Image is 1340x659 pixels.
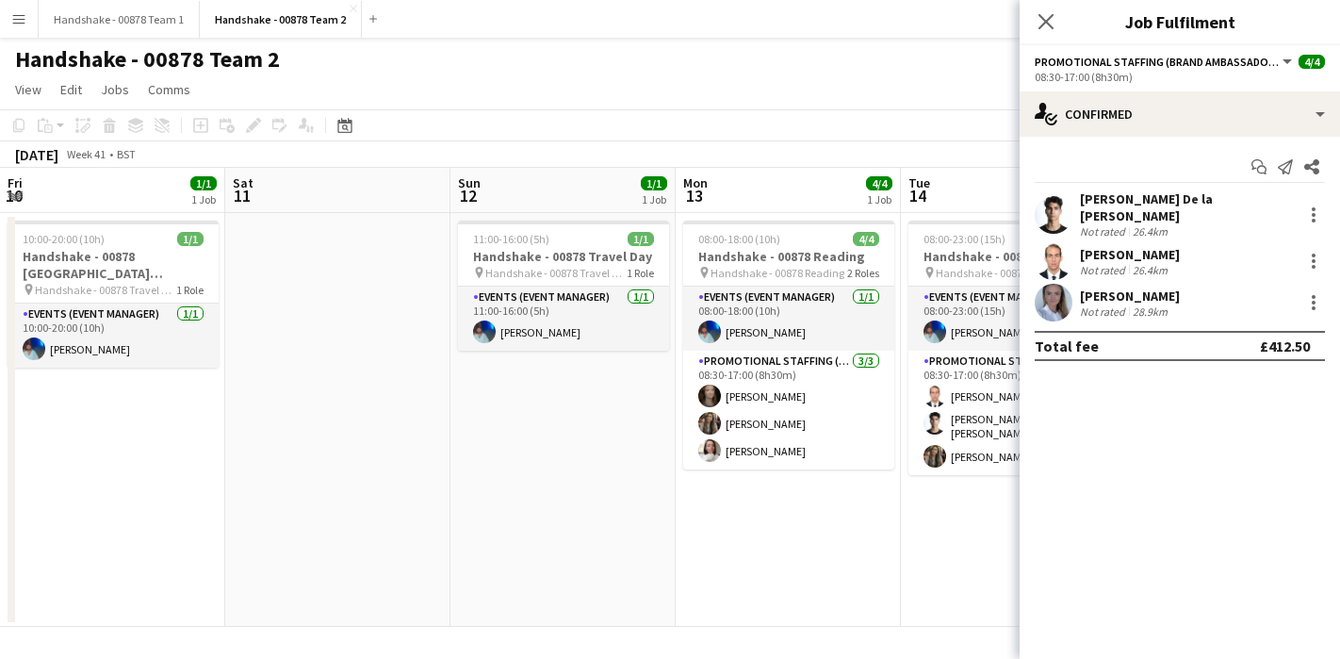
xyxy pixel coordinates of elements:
[8,221,219,368] app-job-card: 10:00-20:00 (10h)1/1Handshake - 00878 [GEOGRAPHIC_DATA] ([GEOGRAPHIC_DATA]) Handshake - 00878 Tra...
[627,266,654,280] span: 1 Role
[93,77,137,102] a: Jobs
[8,174,23,191] span: Fri
[1035,337,1099,355] div: Total fee
[936,266,1070,280] span: Handshake - 00878 Reading
[908,287,1119,351] app-card-role: Events (Event Manager)1/108:00-23:00 (15h)[PERSON_NAME]
[39,1,200,38] button: Handshake - 00878 Team 1
[117,147,136,161] div: BST
[15,145,58,164] div: [DATE]
[1080,224,1129,239] div: Not rated
[1129,263,1171,277] div: 26.4km
[1035,55,1280,69] span: Promotional Staffing (Brand Ambassadors)
[176,283,204,297] span: 1 Role
[1020,91,1340,137] div: Confirmed
[15,45,280,74] h1: Handshake - 00878 Team 2
[1035,55,1295,69] button: Promotional Staffing (Brand Ambassadors)
[458,248,669,265] h3: Handshake - 00878 Travel Day
[148,81,190,98] span: Comms
[908,221,1119,475] app-job-card: 08:00-23:00 (15h)4/4Handshake - 00878 Reading Handshake - 00878 Reading2 RolesEvents (Event Manag...
[458,174,481,191] span: Sun
[1260,337,1310,355] div: £412.50
[191,192,216,206] div: 1 Job
[1080,288,1180,305] div: [PERSON_NAME]
[455,185,481,206] span: 12
[642,192,666,206] div: 1 Job
[683,351,894,470] app-card-role: Promotional Staffing (Brand Ambassadors)3/308:30-17:00 (8h30m)[PERSON_NAME][PERSON_NAME][PERSON_N...
[867,192,891,206] div: 1 Job
[8,77,49,102] a: View
[683,174,708,191] span: Mon
[8,248,219,282] h3: Handshake - 00878 [GEOGRAPHIC_DATA] ([GEOGRAPHIC_DATA])
[847,266,879,280] span: 2 Roles
[60,81,82,98] span: Edit
[711,266,844,280] span: Handshake - 00878 Reading
[458,221,669,351] app-job-card: 11:00-16:00 (5h)1/1Handshake - 00878 Travel Day Handshake - 00878 Travel Day1 RoleEvents (Event M...
[8,304,219,368] app-card-role: Events (Event Manager)1/110:00-20:00 (10h)[PERSON_NAME]
[5,185,23,206] span: 10
[698,232,780,246] span: 08:00-18:00 (10h)
[53,77,90,102] a: Edit
[683,248,894,265] h3: Handshake - 00878 Reading
[866,176,892,190] span: 4/4
[177,232,204,246] span: 1/1
[853,232,879,246] span: 4/4
[923,232,1005,246] span: 08:00-23:00 (15h)
[200,1,362,38] button: Handshake - 00878 Team 2
[23,232,105,246] span: 10:00-20:00 (10h)
[1129,224,1171,239] div: 26.4km
[908,351,1119,475] app-card-role: Promotional Staffing (Brand Ambassadors)3/308:30-17:00 (8h30m)[PERSON_NAME][PERSON_NAME] De la [P...
[683,221,894,470] app-job-card: 08:00-18:00 (10h)4/4Handshake - 00878 Reading Handshake - 00878 Reading2 RolesEvents (Event Manag...
[1080,246,1180,263] div: [PERSON_NAME]
[906,185,930,206] span: 14
[35,283,176,297] span: Handshake - 00878 Travel Day
[1129,305,1171,319] div: 28.9km
[1020,9,1340,34] h3: Job Fulfilment
[101,81,129,98] span: Jobs
[190,176,217,190] span: 1/1
[1035,70,1325,84] div: 08:30-17:00 (8h30m)
[485,266,627,280] span: Handshake - 00878 Travel Day
[683,287,894,351] app-card-role: Events (Event Manager)1/108:00-18:00 (10h)[PERSON_NAME]
[1080,263,1129,277] div: Not rated
[62,147,109,161] span: Week 41
[641,176,667,190] span: 1/1
[1299,55,1325,69] span: 4/4
[908,248,1119,265] h3: Handshake - 00878 Reading
[680,185,708,206] span: 13
[1080,190,1295,224] div: [PERSON_NAME] De la [PERSON_NAME]
[140,77,198,102] a: Comms
[628,232,654,246] span: 1/1
[1080,305,1129,319] div: Not rated
[473,232,549,246] span: 11:00-16:00 (5h)
[458,287,669,351] app-card-role: Events (Event Manager)1/111:00-16:00 (5h)[PERSON_NAME]
[908,174,930,191] span: Tue
[15,81,41,98] span: View
[233,174,253,191] span: Sat
[230,185,253,206] span: 11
